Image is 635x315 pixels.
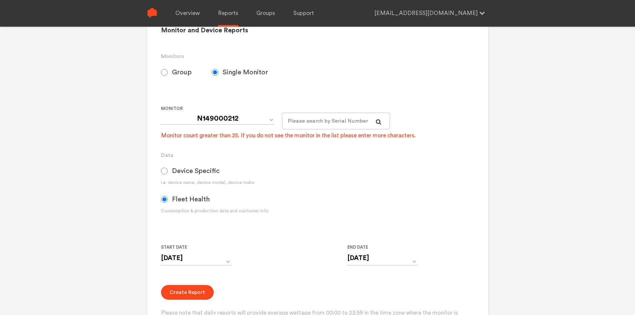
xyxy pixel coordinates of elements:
[223,68,268,76] span: Single Monitor
[161,285,214,300] button: Create Report
[161,179,446,186] div: i.e. device name, device model, device make
[161,196,168,203] input: Fleet Health
[161,151,474,159] h3: Data
[282,105,385,113] label: For large monitor counts
[347,243,412,251] label: End Date
[161,26,474,35] h2: Monitor and Device Reports
[212,69,218,76] input: Single Monitor
[172,167,220,175] span: Device Specific
[161,168,168,174] input: Device Specific
[161,132,416,140] div: Monitor count greater than 25. If you do not see the monitor in the list please enter more charac...
[161,105,277,113] label: Monitor
[161,243,226,251] label: Start Date
[172,195,210,203] span: Fleet Health
[161,52,474,60] h3: Monitors
[147,8,157,18] img: Sense Logo
[161,208,446,215] div: Consumption & production data and customer info
[282,113,390,129] input: Please search by Serial Number
[161,69,168,76] input: Group
[172,68,192,76] span: Group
